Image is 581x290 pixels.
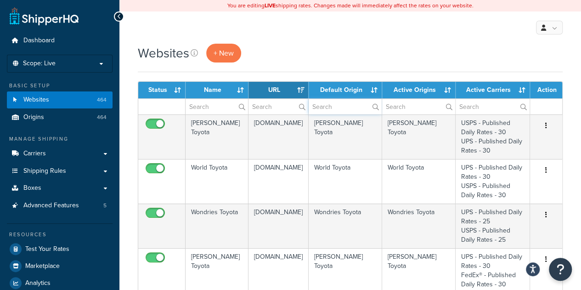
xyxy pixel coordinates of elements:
[23,167,66,175] span: Shipping Rules
[456,204,530,248] td: UPS - Published Daily Rates - 25 USPS - Published Daily Rates - 25
[456,114,530,159] td: USPS - Published Daily Rates - 30 UPS - Published Daily Rates - 30
[10,7,79,25] a: ShipperHQ Home
[382,82,456,98] th: Active Origins: activate to sort column ascending
[248,82,309,98] th: URL: activate to sort column ascending
[382,159,456,204] td: World Toyota
[7,231,113,239] div: Resources
[7,109,113,126] li: Origins
[23,37,55,45] span: Dashboard
[7,145,113,162] a: Carriers
[7,197,113,214] a: Advanced Features 5
[186,159,248,204] td: World Toyota
[382,204,456,248] td: Wondries Toyota
[25,245,69,253] span: Test Your Rates
[309,159,382,204] td: World Toyota
[23,202,79,210] span: Advanced Features
[248,99,308,114] input: Search
[186,82,248,98] th: Name: activate to sort column ascending
[248,204,309,248] td: [DOMAIN_NAME]
[7,163,113,180] a: Shipping Rules
[186,99,248,114] input: Search
[23,114,44,121] span: Origins
[456,99,530,114] input: Search
[7,91,113,108] li: Websites
[97,114,107,121] span: 464
[23,184,41,192] span: Boxes
[206,44,241,63] a: + New
[138,82,186,98] th: Status: activate to sort column ascending
[382,114,456,159] td: [PERSON_NAME] Toyota
[138,44,189,62] h1: Websites
[248,114,309,159] td: [DOMAIN_NAME]
[23,96,49,104] span: Websites
[23,60,56,68] span: Scope: Live
[309,204,382,248] td: Wondries Toyota
[7,241,113,257] a: Test Your Rates
[382,99,455,114] input: Search
[549,258,572,281] button: Open Resource Center
[456,159,530,204] td: UPS - Published Daily Rates - 30 USPS - Published Daily Rates - 30
[7,135,113,143] div: Manage Shipping
[265,1,276,10] b: LIVE
[7,197,113,214] li: Advanced Features
[7,180,113,197] a: Boxes
[23,150,46,158] span: Carriers
[248,159,309,204] td: [DOMAIN_NAME]
[103,202,107,210] span: 5
[186,204,248,248] td: Wondries Toyota
[7,82,113,90] div: Basic Setup
[309,82,382,98] th: Default Origin: activate to sort column ascending
[7,258,113,274] a: Marketplace
[7,32,113,49] a: Dashboard
[530,82,562,98] th: Action
[309,99,382,114] input: Search
[97,96,107,104] span: 464
[456,82,530,98] th: Active Carriers: activate to sort column ascending
[7,91,113,108] a: Websites 464
[214,48,234,58] span: + New
[7,109,113,126] a: Origins 464
[25,262,60,270] span: Marketplace
[186,114,248,159] td: [PERSON_NAME] Toyota
[25,279,51,287] span: Analytics
[309,114,382,159] td: [PERSON_NAME] Toyota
